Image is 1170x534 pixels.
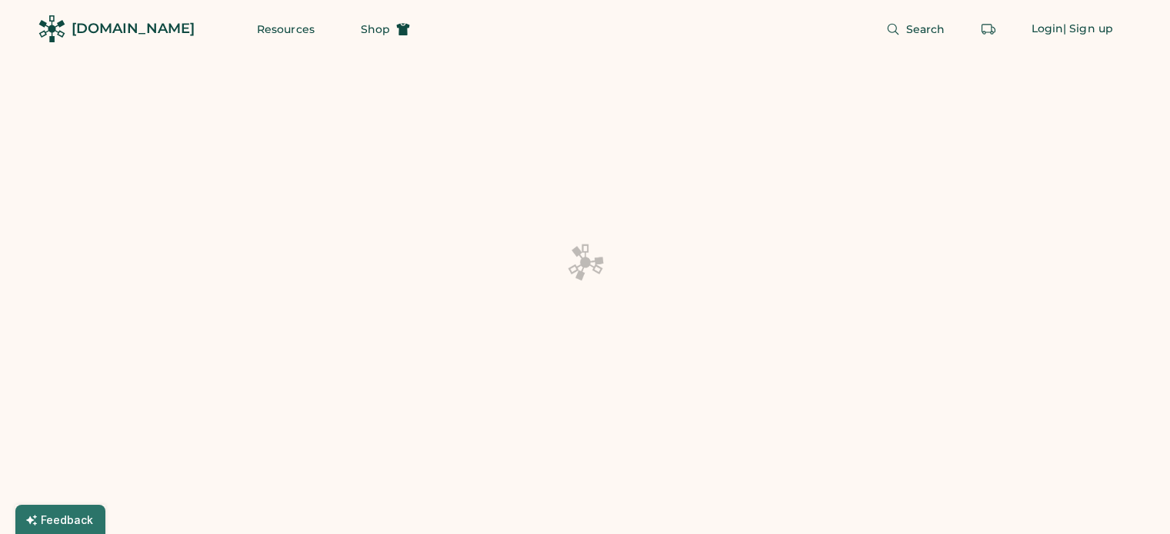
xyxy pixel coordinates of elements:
div: [DOMAIN_NAME] [72,19,195,38]
button: Resources [238,14,333,45]
button: Retrieve an order [973,14,1004,45]
span: Shop [361,24,390,35]
button: Search [868,14,964,45]
span: Search [906,24,945,35]
div: | Sign up [1063,22,1113,37]
img: Platens-Black-Loader-Spin-rich%20black.webp [567,243,604,281]
img: Rendered Logo - Screens [38,15,65,42]
div: Login [1032,22,1064,37]
button: Shop [342,14,428,45]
